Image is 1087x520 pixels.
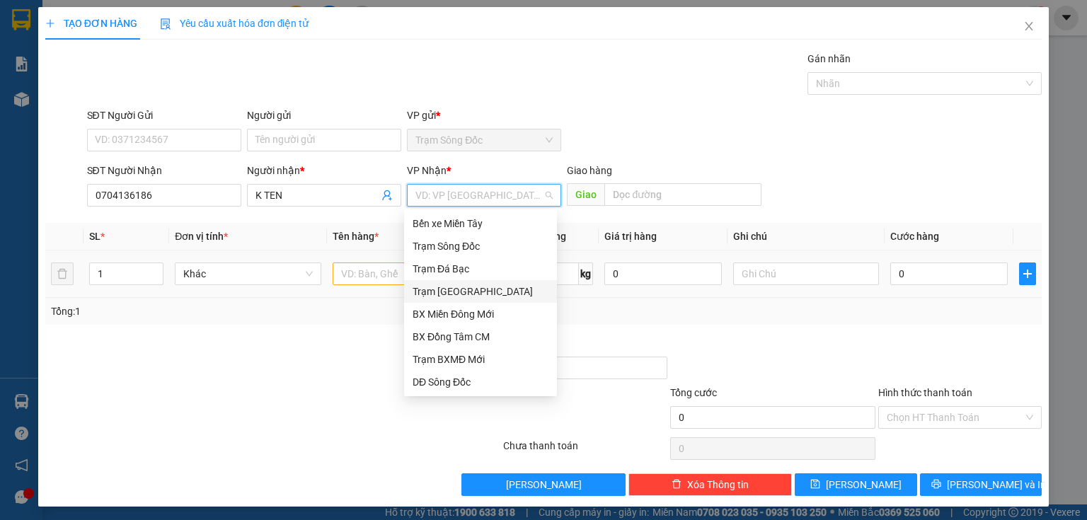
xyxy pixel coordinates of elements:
th: Ghi chú [727,223,885,250]
span: [PERSON_NAME] [506,477,582,492]
span: Giá trị hàng [604,231,657,242]
span: Giao hàng [567,165,612,176]
span: delete [672,479,681,490]
div: DĐ Sông Đốc [413,374,548,390]
span: TẠO ĐƠN HÀNG [45,18,137,29]
span: Đơn vị tính [175,231,228,242]
span: kg [579,262,593,285]
span: Khác [183,263,312,284]
button: delete [51,262,74,285]
span: Yêu cầu xuất hóa đơn điện tử [160,18,309,29]
img: icon [160,18,171,30]
span: printer [931,479,941,490]
span: user-add [381,190,393,201]
span: [PERSON_NAME] và In [947,477,1046,492]
div: BX Miền Đông Mới [413,306,548,322]
span: Trạm Sông Đốc [415,129,553,151]
button: save[PERSON_NAME] [795,473,917,496]
div: Trạm Đá Bạc [413,261,548,277]
div: Trạm Sài Gòn [404,280,557,303]
div: Người nhận [247,163,401,178]
input: VD: Bàn, Ghế [333,262,478,285]
div: Trạm Đá Bạc [404,258,557,280]
div: Trạm [GEOGRAPHIC_DATA] [413,284,548,299]
div: Trạm BXMĐ Mới [413,352,548,367]
div: Bến xe Miền Tây [413,216,548,231]
span: Cước hàng [890,231,939,242]
span: SL [89,231,100,242]
input: 0 [604,262,722,285]
input: Ghi Chú [733,262,879,285]
div: Bến xe Miền Tây [404,212,557,235]
button: deleteXóa Thông tin [628,473,792,496]
div: BX Miền Đông Mới [404,303,557,325]
span: save [810,479,820,490]
div: Trạm BXMĐ Mới [404,348,557,371]
div: Trạm Sông Đốc [413,238,548,254]
span: [PERSON_NAME] [826,477,902,492]
button: [PERSON_NAME] [461,473,625,496]
label: Gán nhãn [807,53,851,64]
div: SĐT Người Gửi [87,108,241,123]
div: BX Đồng Tâm CM [404,325,557,348]
span: Tổng cước [670,387,717,398]
span: Xóa Thông tin [687,477,749,492]
div: BX Đồng Tâm CM [413,329,548,345]
label: Hình thức thanh toán [878,387,972,398]
button: plus [1019,262,1036,285]
div: VP gửi [407,108,561,123]
div: Tổng: 1 [51,304,420,319]
div: DĐ Sông Đốc [404,371,557,393]
button: printer[PERSON_NAME] và In [920,473,1042,496]
input: Dọc đường [604,183,761,206]
div: Trạm Sông Đốc [404,235,557,258]
span: plus [1020,268,1035,279]
span: close [1023,21,1035,32]
button: Close [1009,7,1049,47]
div: Người gửi [247,108,401,123]
div: SĐT Người Nhận [87,163,241,178]
span: plus [45,18,55,28]
div: Chưa thanh toán [502,438,668,463]
span: Tên hàng [333,231,379,242]
span: VP Nhận [407,165,447,176]
span: Giao [567,183,604,206]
